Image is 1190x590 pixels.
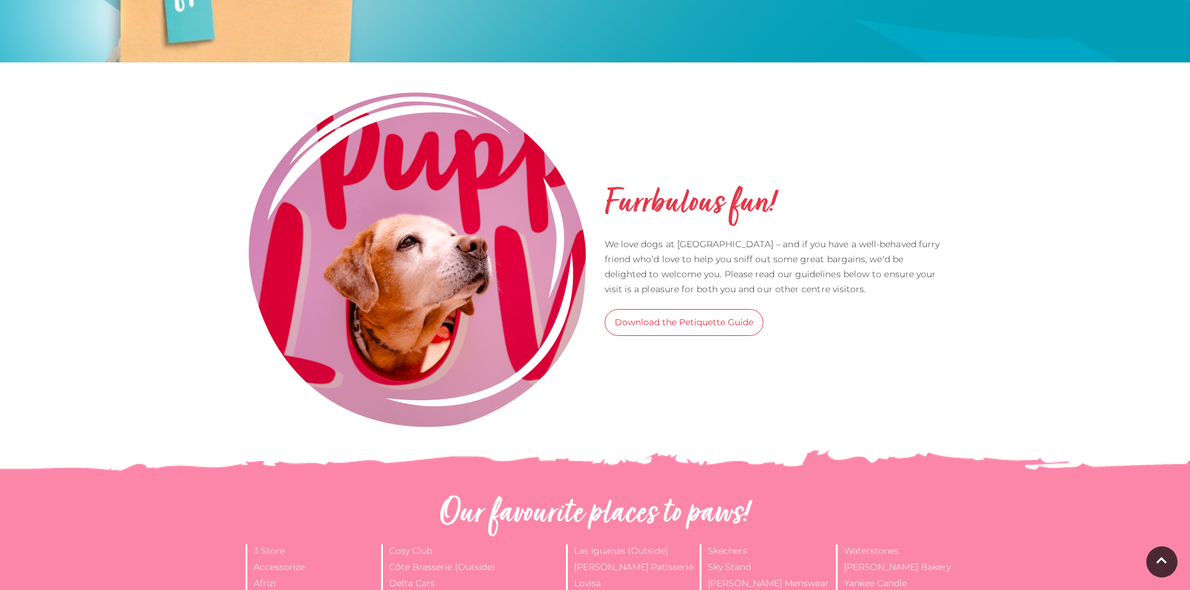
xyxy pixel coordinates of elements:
[381,544,560,561] li: Cosy Club
[605,184,776,224] h2: Furrbulous fun!
[700,544,830,561] li: Skechers
[245,561,375,577] li: Accessorize
[245,544,375,561] li: 3 Store
[566,561,694,577] li: [PERSON_NAME] Patisserie
[249,494,942,534] h2: Our favourite places to paws!
[381,561,560,577] li: Côte Brasserie (Outside)
[836,544,951,561] li: Waterstones
[605,309,763,336] a: Download the Petiquette Guide
[605,237,942,297] p: We love dogs at [GEOGRAPHIC_DATA] – and if you have a well-behaved furry friend who’d love to hel...
[566,544,694,561] li: Las Iguanas (Outside)
[700,561,830,577] li: Sky Stand
[836,561,951,577] li: [PERSON_NAME] Bakery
